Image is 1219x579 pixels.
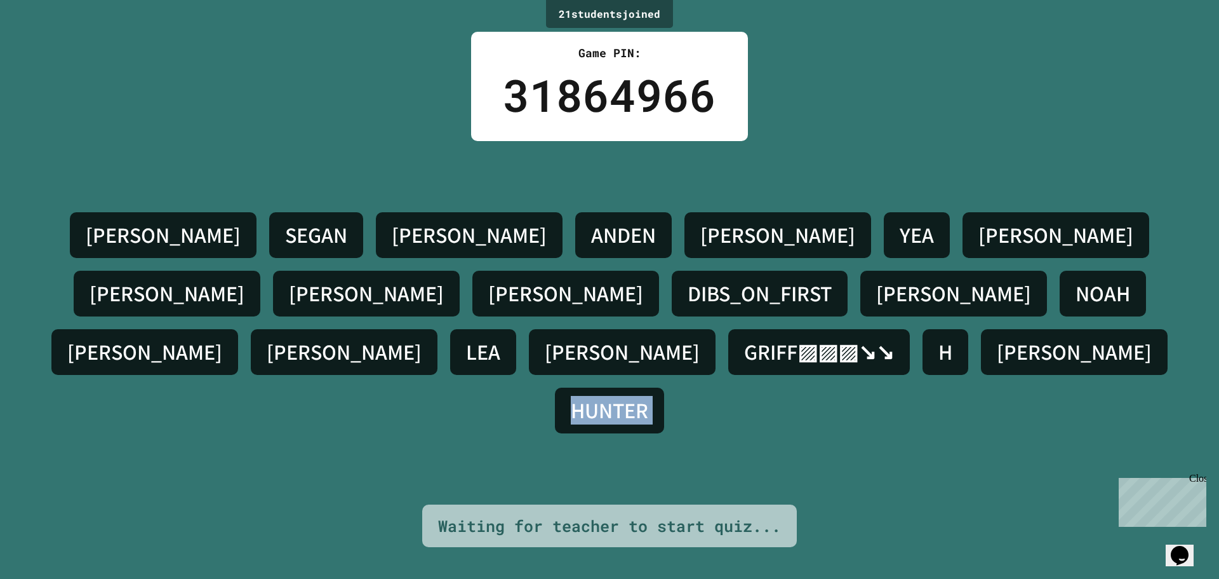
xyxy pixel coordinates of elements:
[67,339,222,365] h4: [PERSON_NAME]
[488,280,643,307] h4: [PERSON_NAME]
[978,222,1133,249] h4: [PERSON_NAME]
[438,514,781,538] div: Waiting for teacher to start quiz...
[267,339,422,365] h4: [PERSON_NAME]
[1166,528,1206,566] iframe: chat widget
[545,339,700,365] h4: [PERSON_NAME]
[571,397,648,424] h4: HUNTER
[503,44,716,62] div: Game PIN:
[90,280,244,307] h4: [PERSON_NAME]
[392,222,547,249] h4: [PERSON_NAME]
[5,5,88,81] div: Chat with us now!Close
[503,62,716,128] div: 31864966
[744,339,894,365] h4: GRIFF▨▨▨↘↘
[997,339,1152,365] h4: [PERSON_NAME]
[688,280,832,307] h4: DIBS_ON_FIRST
[289,280,444,307] h4: [PERSON_NAME]
[466,339,500,365] h4: LEA
[591,222,656,249] h4: ANDEN
[285,222,347,249] h4: SEGAN
[700,222,855,249] h4: [PERSON_NAME]
[938,339,952,365] h4: H
[876,280,1031,307] h4: [PERSON_NAME]
[900,222,934,249] h4: YEA
[1076,280,1130,307] h4: NOAH
[86,222,241,249] h4: [PERSON_NAME]
[1114,473,1206,527] iframe: chat widget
